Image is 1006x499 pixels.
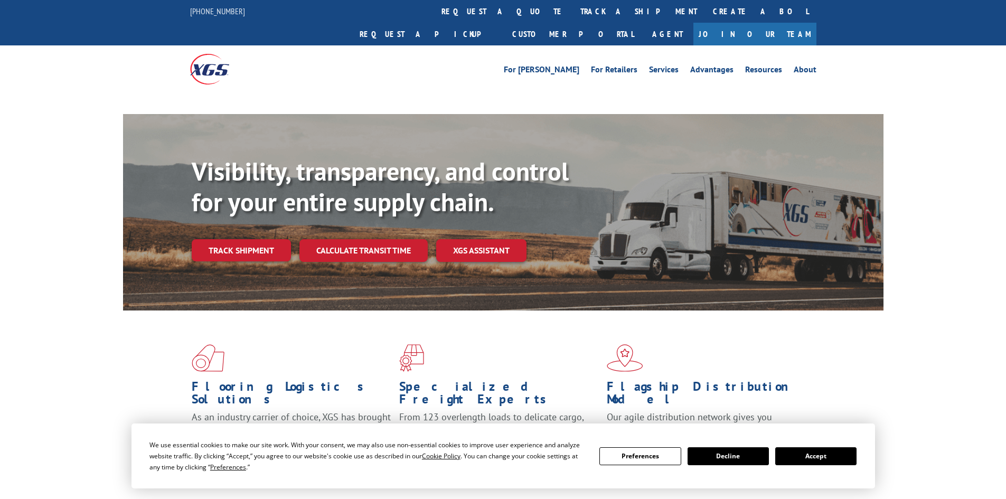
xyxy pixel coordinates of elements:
a: Calculate transit time [299,239,428,262]
p: From 123 overlength loads to delicate cargo, our experienced staff knows the best way to move you... [399,411,599,458]
button: Decline [688,447,769,465]
a: XGS ASSISTANT [436,239,526,262]
span: Cookie Policy [422,451,460,460]
a: Customer Portal [504,23,642,45]
img: xgs-icon-total-supply-chain-intelligence-red [192,344,224,372]
button: Accept [775,447,857,465]
img: xgs-icon-focused-on-flooring-red [399,344,424,372]
span: Preferences [210,463,246,472]
div: Cookie Consent Prompt [131,423,875,488]
div: We use essential cookies to make our site work. With your consent, we may also use non-essential ... [149,439,587,473]
span: Our agile distribution network gives you nationwide inventory management on demand. [607,411,801,436]
button: Preferences [599,447,681,465]
a: Track shipment [192,239,291,261]
a: Resources [745,65,782,77]
h1: Flooring Logistics Solutions [192,380,391,411]
a: Services [649,65,679,77]
span: As an industry carrier of choice, XGS has brought innovation and dedication to flooring logistics... [192,411,391,448]
a: Agent [642,23,693,45]
a: [PHONE_NUMBER] [190,6,245,16]
h1: Specialized Freight Experts [399,380,599,411]
a: Join Our Team [693,23,816,45]
a: About [794,65,816,77]
img: xgs-icon-flagship-distribution-model-red [607,344,643,372]
h1: Flagship Distribution Model [607,380,806,411]
a: For Retailers [591,65,637,77]
a: For [PERSON_NAME] [504,65,579,77]
b: Visibility, transparency, and control for your entire supply chain. [192,155,569,218]
a: Request a pickup [352,23,504,45]
a: Advantages [690,65,734,77]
